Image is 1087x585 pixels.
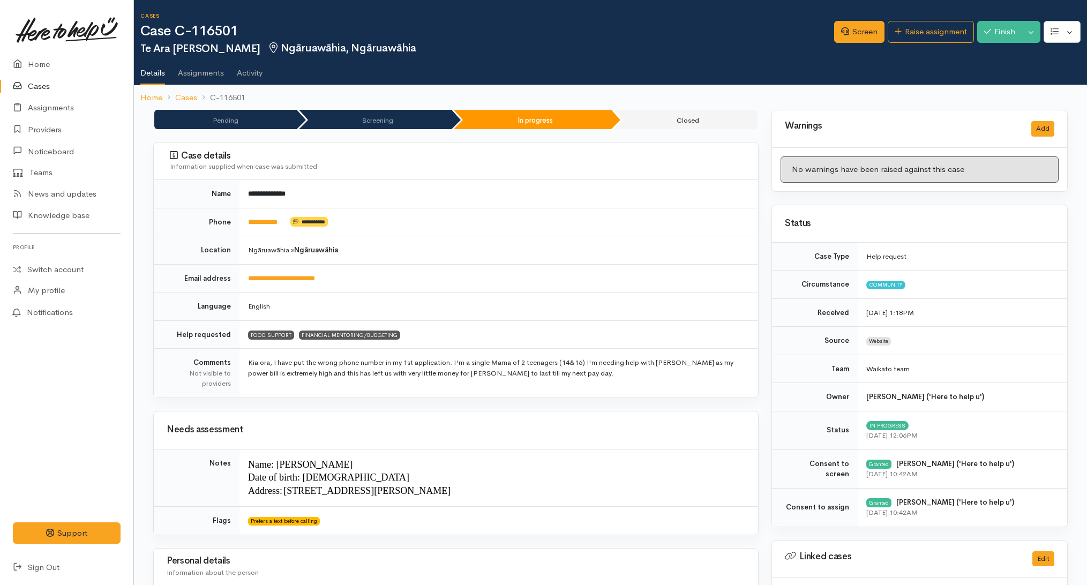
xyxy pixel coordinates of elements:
td: Help requested [154,320,239,349]
h3: Needs assessment [167,425,745,435]
span: Ngāruawāhia » [248,245,338,254]
li: Pending [154,110,297,129]
b: Ngāruawāhia [294,245,338,254]
div: [DATE] 10:42AM [866,469,1054,479]
b: [PERSON_NAME] ('Here to help u') [896,498,1014,507]
a: Raise assignment [888,21,974,43]
td: Owner [772,383,858,411]
div: Granted [866,460,891,468]
span: In progress [866,421,909,430]
div: No warnings have been raised against this case [781,156,1059,183]
nav: breadcrumb [134,85,1087,110]
button: Finish [977,21,1022,43]
td: Email address [154,264,239,292]
span: Community [866,281,905,289]
div: [DATE] 12:06PM [866,430,1054,441]
h1: Case C-116501 [140,24,834,39]
button: Add [1031,121,1054,137]
time: [DATE] 1:18PM [866,308,914,317]
div: Not visible to providers [167,368,231,389]
a: Assignments [178,54,224,84]
button: Support [13,522,121,544]
h3: Case details [170,151,745,161]
b: [PERSON_NAME] ('Here to help u') [866,392,984,401]
td: Team [772,355,858,383]
li: Screening [299,110,452,129]
b: [PERSON_NAME] ('Here to help u') [896,459,1014,468]
td: Case Type [772,243,858,271]
a: Screen [834,21,884,43]
td: Name [154,180,239,208]
td: Status [772,411,858,449]
span: Name: [PERSON_NAME] [248,459,353,470]
a: Activity [237,54,263,84]
h2: Te Ara [PERSON_NAME] [140,42,834,55]
span: Waikato team [866,364,910,373]
td: Phone [154,208,239,236]
h6: Profile [13,240,121,254]
td: Comments [154,349,239,397]
div: Information supplied when case was submitted [170,161,745,172]
a: Details [140,54,165,85]
a: Cases [175,92,197,104]
span: Website [866,337,891,346]
span: Prefers a text before calling [248,517,320,526]
li: In progress [454,110,611,129]
td: Circumstance [772,271,858,299]
h3: Personal details [167,556,745,566]
td: Location [154,236,239,265]
h6: Cases [140,13,834,19]
span: Ngāruawāhia, Ngāruawāhia [267,41,416,55]
td: Flags [154,507,239,535]
h3: Warnings [785,121,1018,131]
div: Granted [866,498,891,507]
td: Received [772,298,858,327]
td: Help request [858,243,1067,271]
h3: Status [785,219,1054,229]
td: Consent to screen [772,449,858,488]
li: C-116501 [197,92,245,104]
td: Source [772,327,858,355]
td: Consent to assign [772,488,858,527]
button: Edit [1032,551,1054,567]
td: Notes [154,449,239,506]
li: Closed [613,110,758,129]
h3: Linked cases [785,551,1019,562]
td: Language [154,292,239,321]
span: Date of birth: [DEMOGRAPHIC_DATA] [248,472,409,483]
td: English [239,292,758,321]
td: Kia ora, I have put the wrong phone number in my 1st application. I'm a single Mama of 2 teenager... [239,349,758,397]
span: Information about the person [167,568,259,577]
span: FINANCIAL MENTORING/BUDGETING [299,331,400,339]
div: [DATE] 10:42AM [866,507,1054,518]
span: Address: [STREET_ADDRESS][PERSON_NAME] [248,485,451,496]
span: FOOD SUPPORT [248,331,294,339]
a: Home [140,92,162,104]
